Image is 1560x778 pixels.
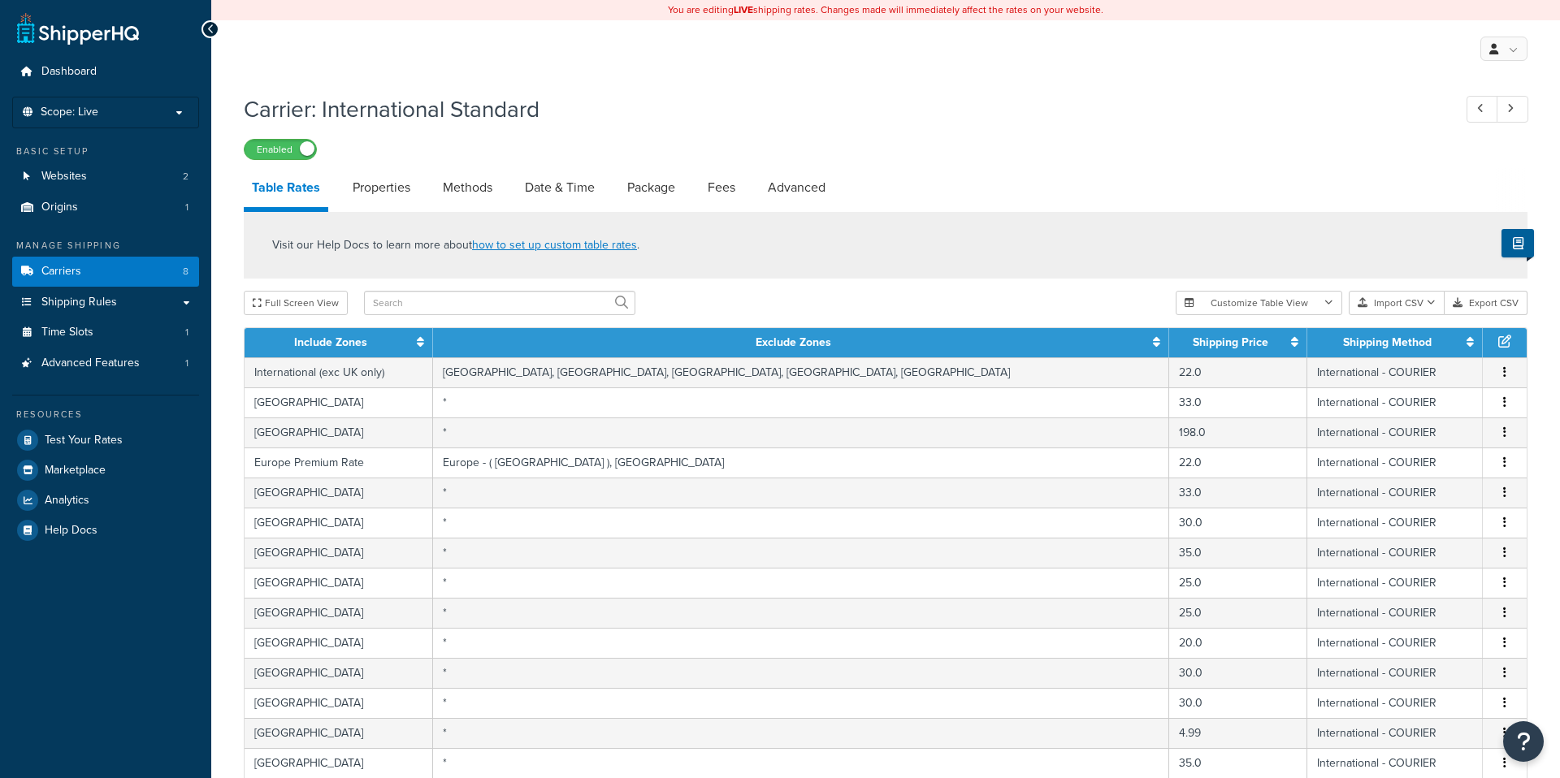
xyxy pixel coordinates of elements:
a: Date & Time [517,168,603,207]
button: Open Resource Center [1503,721,1544,762]
div: Resources [12,408,199,421]
div: Manage Shipping [12,239,199,253]
li: Advanced Features [12,348,199,378]
td: [GEOGRAPHIC_DATA] [245,538,433,568]
td: [GEOGRAPHIC_DATA] [245,628,433,658]
a: how to set up custom table rates [472,236,637,253]
td: 33.0 [1169,478,1307,508]
td: International - COURIER [1307,628,1483,658]
a: Websites2 [12,162,199,192]
span: Shipping Rules [41,296,117,309]
td: International - COURIER [1307,718,1483,748]
td: [GEOGRAPHIC_DATA] [245,568,433,598]
span: Help Docs [45,524,97,538]
td: [GEOGRAPHIC_DATA] [245,688,433,718]
td: International - COURIER [1307,538,1483,568]
td: 22.0 [1169,447,1307,478]
button: Full Screen View [244,291,348,315]
span: 1 [185,201,188,214]
a: Carriers8 [12,257,199,287]
td: 30.0 [1169,658,1307,688]
span: Time Slots [41,326,93,339]
td: 25.0 [1169,568,1307,598]
td: [GEOGRAPHIC_DATA] [245,748,433,778]
a: Package [619,168,683,207]
td: 20.0 [1169,628,1307,658]
span: 1 [185,357,188,370]
a: Time Slots1 [12,318,199,348]
td: 198.0 [1169,417,1307,447]
td: 33.0 [1169,387,1307,417]
td: [GEOGRAPHIC_DATA] [245,598,433,628]
a: Analytics [12,486,199,515]
td: 35.0 [1169,748,1307,778]
a: Properties [344,168,418,207]
a: Advanced Features1 [12,348,199,378]
td: [GEOGRAPHIC_DATA] [245,508,433,538]
td: [GEOGRAPHIC_DATA], [GEOGRAPHIC_DATA], [GEOGRAPHIC_DATA], [GEOGRAPHIC_DATA], [GEOGRAPHIC_DATA] [433,357,1169,387]
a: Origins1 [12,192,199,223]
a: Shipping Method [1343,334,1432,351]
input: Search [364,291,635,315]
span: Test Your Rates [45,434,123,447]
td: 35.0 [1169,538,1307,568]
td: 22.0 [1169,357,1307,387]
td: International - COURIER [1307,688,1483,718]
h1: Carrier: International Standard [244,93,1436,125]
td: [GEOGRAPHIC_DATA] [245,718,433,748]
a: Exclude Zones [756,334,831,351]
button: Import CSV [1349,291,1445,315]
td: International - COURIER [1307,357,1483,387]
a: Fees [700,168,743,207]
div: Basic Setup [12,145,199,158]
span: Analytics [45,494,89,508]
li: Origins [12,192,199,223]
button: Customize Table View [1176,291,1342,315]
a: Shipping Price [1193,334,1268,351]
button: Export CSV [1445,291,1527,315]
td: International - COURIER [1307,508,1483,538]
span: Marketplace [45,464,106,478]
td: 25.0 [1169,598,1307,628]
td: International - COURIER [1307,598,1483,628]
a: Dashboard [12,57,199,87]
span: Origins [41,201,78,214]
td: International - COURIER [1307,748,1483,778]
li: Time Slots [12,318,199,348]
a: Help Docs [12,516,199,545]
td: International (exc UK only) [245,357,433,387]
span: Scope: Live [41,106,98,119]
a: Methods [435,168,500,207]
span: 8 [183,265,188,279]
td: International - COURIER [1307,387,1483,417]
td: [GEOGRAPHIC_DATA] [245,387,433,417]
td: [GEOGRAPHIC_DATA] [245,478,433,508]
td: [GEOGRAPHIC_DATA] [245,658,433,688]
a: Table Rates [244,168,328,212]
td: International - COURIER [1307,417,1483,447]
span: Websites [41,170,87,184]
label: Enabled [245,140,316,159]
td: 30.0 [1169,508,1307,538]
a: Next Record [1497,96,1528,123]
td: 30.0 [1169,688,1307,718]
a: Marketplace [12,456,199,485]
td: International - COURIER [1307,478,1483,508]
td: Europe Premium Rate [245,447,433,478]
a: Previous Record [1467,96,1498,123]
span: Advanced Features [41,357,140,370]
button: Show Help Docs [1501,229,1534,257]
a: Test Your Rates [12,426,199,455]
span: 1 [185,326,188,339]
li: Carriers [12,257,199,287]
td: [GEOGRAPHIC_DATA] [245,417,433,447]
p: Visit our Help Docs to learn more about . [272,236,639,254]
a: Shipping Rules [12,287,199,318]
td: Europe - ( [GEOGRAPHIC_DATA] ), [GEOGRAPHIC_DATA] [433,447,1169,478]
